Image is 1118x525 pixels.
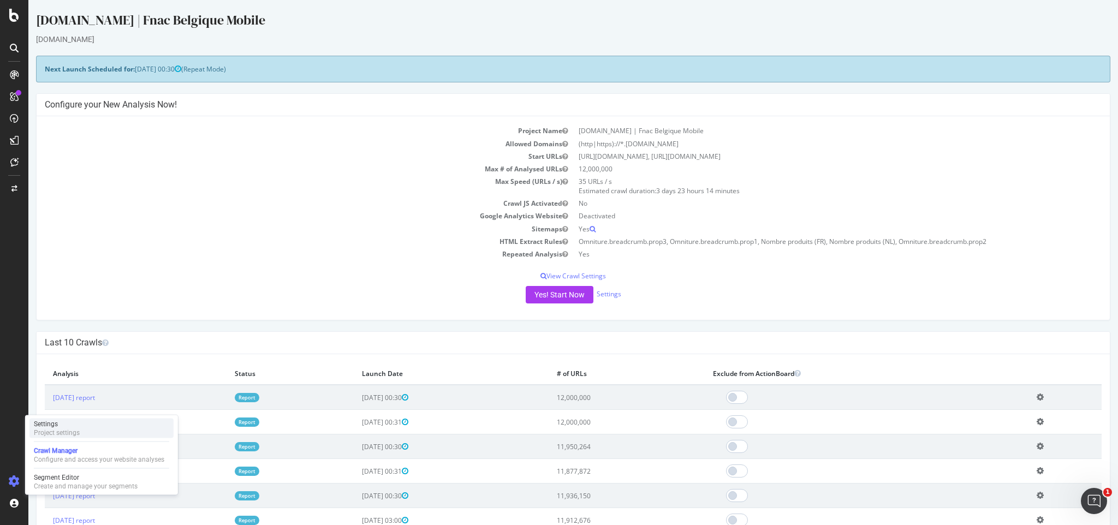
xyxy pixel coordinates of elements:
td: Allowed Domains [16,138,545,150]
a: Report [206,417,231,427]
th: Status [198,362,325,385]
td: 12,000,000 [520,385,676,410]
a: Crawl ManagerConfigure and access your website analyses [29,445,174,465]
td: Omniture.breadcrumb.prop3, Omniture.breadcrumb.prop1, Nombre produits (FR), Nombre produits (NL),... [545,235,1073,248]
a: [DATE] report [25,516,67,525]
th: # of URLs [520,362,676,385]
a: [DATE] report [25,491,67,500]
td: Repeated Analysis [16,248,545,260]
h4: Configure your New Analysis Now! [16,99,1073,110]
div: Create and manage your segments [34,482,138,491]
a: Settings [568,289,593,299]
span: [DATE] 03:00 [334,516,380,525]
a: SettingsProject settings [29,419,174,438]
td: Sitemaps [16,223,545,235]
td: [DOMAIN_NAME] | Fnac Belgique Mobile [545,124,1073,137]
div: Crawl Manager [34,446,164,455]
td: Start URLs [16,150,545,163]
span: [DATE] 00:30 [334,491,380,500]
a: [DATE] report [25,467,67,476]
td: 35 URLs / s Estimated crawl duration: [545,175,1073,197]
td: 11,950,264 [520,434,676,459]
a: [DATE] report [25,393,67,402]
div: [DOMAIN_NAME] | Fnac Belgique Mobile [8,11,1082,34]
span: 1 [1103,488,1112,497]
a: Segment EditorCreate and manage your segments [29,472,174,492]
div: Configure and access your website analyses [34,455,164,464]
td: Deactivated [545,210,1073,222]
td: Max Speed (URLs / s) [16,175,545,197]
span: [DATE] 00:30 [106,64,153,74]
h4: Last 10 Crawls [16,337,1073,348]
span: [DATE] 00:31 [334,467,380,476]
td: 11,877,872 [520,459,676,484]
div: Segment Editor [34,473,138,482]
td: Yes [545,248,1073,260]
a: Report [206,393,231,402]
td: Crawl JS Activated [16,197,545,210]
td: 12,000,000 [545,163,1073,175]
td: (http|https)://*.[DOMAIN_NAME] [545,138,1073,150]
th: Exclude from ActionBoard [676,362,1001,385]
td: 11,936,150 [520,484,676,508]
div: Settings [34,420,80,428]
a: Report [206,442,231,451]
td: Max # of Analysed URLs [16,163,545,175]
th: Launch Date [325,362,520,385]
a: [DATE] report [25,417,67,427]
iframe: Intercom live chat [1081,488,1107,514]
td: No [545,197,1073,210]
span: [DATE] 00:30 [334,442,380,451]
span: 3 days 23 hours 14 minutes [628,186,711,195]
td: HTML Extract Rules [16,235,545,248]
th: Analysis [16,362,198,385]
a: Report [206,491,231,500]
button: Yes! Start Now [497,286,565,303]
span: [DATE] 00:31 [334,417,380,427]
td: Project Name [16,124,545,137]
strong: Next Launch Scheduled for: [16,64,106,74]
a: Report [206,467,231,476]
a: [DATE] report [25,442,67,451]
div: [DOMAIN_NAME] [8,34,1082,45]
td: Google Analytics Website [16,210,545,222]
td: Yes [545,223,1073,235]
div: (Repeat Mode) [8,56,1082,82]
span: [DATE] 00:30 [334,393,380,402]
p: View Crawl Settings [16,271,1073,281]
div: Project settings [34,428,80,437]
td: [URL][DOMAIN_NAME], [URL][DOMAIN_NAME] [545,150,1073,163]
a: Report [206,516,231,525]
td: 12,000,000 [520,410,676,434]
